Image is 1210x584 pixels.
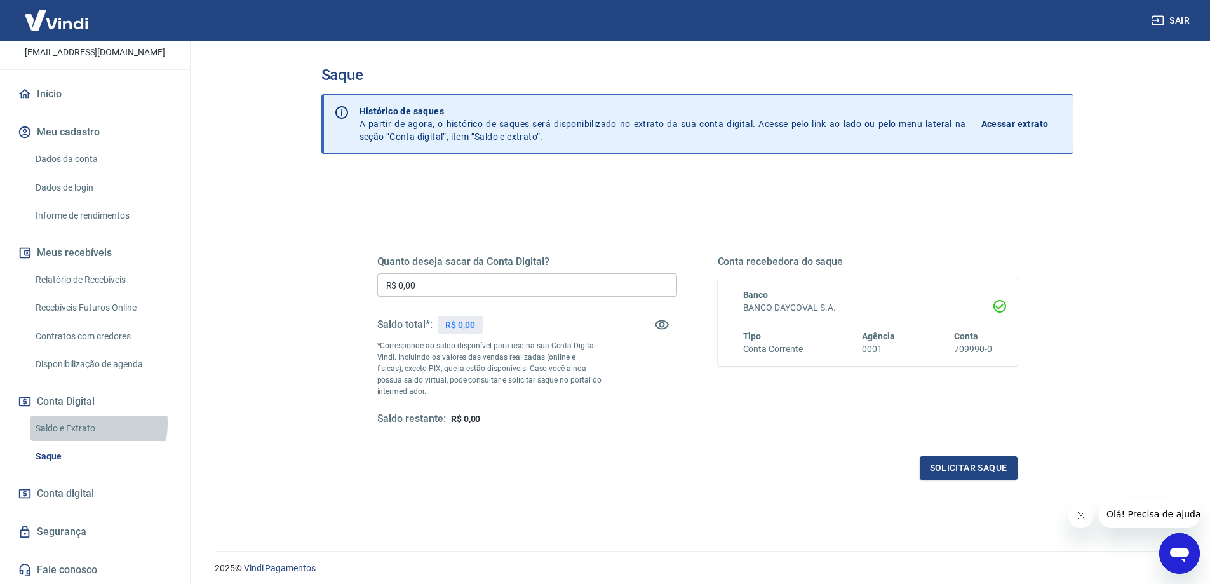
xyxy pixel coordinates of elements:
[15,480,175,508] a: Conta digital
[8,9,107,19] span: Olá! Precisa de ajuda?
[743,331,762,341] span: Tipo
[30,146,175,172] a: Dados da conta
[377,340,602,397] p: *Corresponde ao saldo disponível para uso na sua Conta Digital Vindi. Incluindo os valores das ve...
[37,485,94,503] span: Conta digital
[244,563,316,573] a: Vindi Pagamentos
[445,318,475,332] p: R$ 0,00
[15,388,175,416] button: Conta Digital
[15,518,175,546] a: Segurança
[44,27,145,41] p: [PERSON_NAME]
[360,105,966,118] p: Histórico de saques
[15,556,175,584] a: Fale conosco
[377,255,677,268] h5: Quanto deseja sacar da Conta Digital?
[862,343,895,356] h6: 0001
[360,105,966,143] p: A partir de agora, o histórico de saques será disponibilizado no extrato da sua conta digital. Ac...
[954,343,992,356] h6: 709990-0
[862,331,895,341] span: Agência
[718,255,1018,268] h5: Conta recebedora do saque
[215,562,1180,575] p: 2025 ©
[981,105,1063,143] a: Acessar extrato
[30,175,175,201] a: Dados de login
[1149,9,1195,32] button: Sair
[920,456,1018,480] button: Solicitar saque
[30,323,175,350] a: Contratos com credores
[1099,500,1200,528] iframe: Mensagem da empresa
[451,414,481,424] span: R$ 0,00
[15,118,175,146] button: Meu cadastro
[743,343,803,356] h6: Conta Corrente
[1068,503,1094,528] iframe: Fechar mensagem
[15,80,175,108] a: Início
[15,239,175,267] button: Meus recebíveis
[743,301,992,315] h6: BANCO DAYCOVAL S.A.
[1159,533,1200,574] iframe: Botão para abrir a janela de mensagens
[30,203,175,229] a: Informe de rendimentos
[377,318,433,331] h5: Saldo total*:
[30,416,175,442] a: Saldo e Extrato
[30,295,175,321] a: Recebíveis Futuros Online
[30,351,175,377] a: Disponibilização de agenda
[981,118,1049,130] p: Acessar extrato
[30,267,175,293] a: Relatório de Recebíveis
[30,444,175,470] a: Saque
[954,331,978,341] span: Conta
[377,412,446,426] h5: Saldo restante:
[321,66,1073,84] h3: Saque
[25,46,165,59] p: [EMAIL_ADDRESS][DOMAIN_NAME]
[743,290,769,300] span: Banco
[15,1,98,39] img: Vindi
